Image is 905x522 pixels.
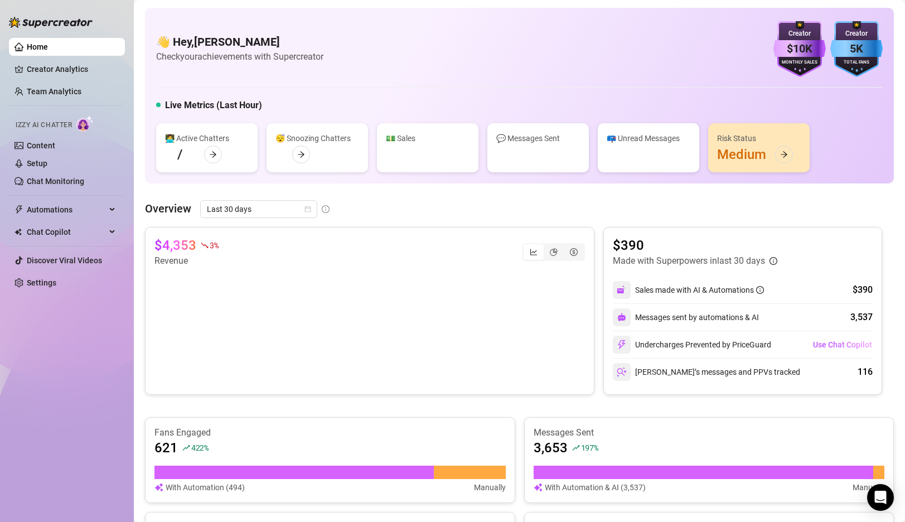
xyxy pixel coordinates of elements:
[207,201,311,217] span: Last 30 days
[545,481,646,494] article: With Automation & AI (3,537)
[773,21,826,77] img: purple-badge-B9DA21FR.svg
[534,481,543,494] img: svg%3e
[522,243,585,261] div: segmented control
[867,484,894,511] div: Open Intercom Messenger
[550,248,558,256] span: pie-chart
[191,442,209,453] span: 422 %
[210,240,218,250] span: 3 %
[209,151,217,158] span: arrow-right
[154,254,218,268] article: Revenue
[613,236,777,254] article: $390
[156,34,323,50] h4: 👋 Hey, [PERSON_NAME]
[154,236,196,254] article: $4,353
[613,336,771,354] div: Undercharges Prevented by PriceGuard
[16,120,72,130] span: Izzy AI Chatter
[165,132,249,144] div: 👩‍💻 Active Chatters
[496,132,580,144] div: 💬 Messages Sent
[27,60,116,78] a: Creator Analytics
[27,278,56,287] a: Settings
[76,115,94,132] img: AI Chatter
[830,59,883,66] div: Total Fans
[613,363,800,381] div: [PERSON_NAME]’s messages and PPVs tracked
[154,481,163,494] img: svg%3e
[607,132,690,144] div: 📪 Unread Messages
[853,283,873,297] div: $390
[322,205,330,213] span: info-circle
[386,132,470,144] div: 💵 Sales
[14,205,23,214] span: thunderbolt
[154,427,506,439] article: Fans Engaged
[27,141,55,150] a: Content
[780,151,788,158] span: arrow-right
[201,241,209,249] span: fall
[27,42,48,51] a: Home
[830,28,883,39] div: Creator
[613,254,765,268] article: Made with Superpowers in last 30 days
[534,427,885,439] article: Messages Sent
[613,308,759,326] div: Messages sent by automations & AI
[14,228,22,236] img: Chat Copilot
[166,481,245,494] article: With Automation (494)
[27,223,106,241] span: Chat Copilot
[773,40,826,57] div: $10K
[717,132,801,144] div: Risk Status
[156,50,323,64] article: Check your achievements with Supercreator
[27,256,102,265] a: Discover Viral Videos
[182,444,190,452] span: rise
[154,439,178,457] article: 621
[27,87,81,96] a: Team Analytics
[9,17,93,28] img: logo-BBDzfeDw.svg
[165,99,262,112] h5: Live Metrics (Last Hour)
[858,365,873,379] div: 116
[570,248,578,256] span: dollar-circle
[617,340,627,350] img: svg%3e
[813,340,872,349] span: Use Chat Copilot
[27,159,47,168] a: Setup
[830,21,883,77] img: blue-badge-DgoSNQY1.svg
[812,336,873,354] button: Use Chat Copilot
[572,444,580,452] span: rise
[275,132,359,144] div: 😴 Snoozing Chatters
[145,200,191,217] article: Overview
[534,439,568,457] article: 3,653
[304,206,311,212] span: calendar
[773,59,826,66] div: Monthly Sales
[850,311,873,324] div: 3,537
[297,151,305,158] span: arrow-right
[617,285,627,295] img: svg%3e
[27,201,106,219] span: Automations
[830,40,883,57] div: 5K
[617,367,627,377] img: svg%3e
[853,481,884,494] article: Manually
[581,442,598,453] span: 197 %
[530,248,538,256] span: line-chart
[617,313,626,322] img: svg%3e
[27,177,84,186] a: Chat Monitoring
[635,284,764,296] div: Sales made with AI & Automations
[770,257,777,265] span: info-circle
[756,286,764,294] span: info-circle
[474,481,506,494] article: Manually
[773,28,826,39] div: Creator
